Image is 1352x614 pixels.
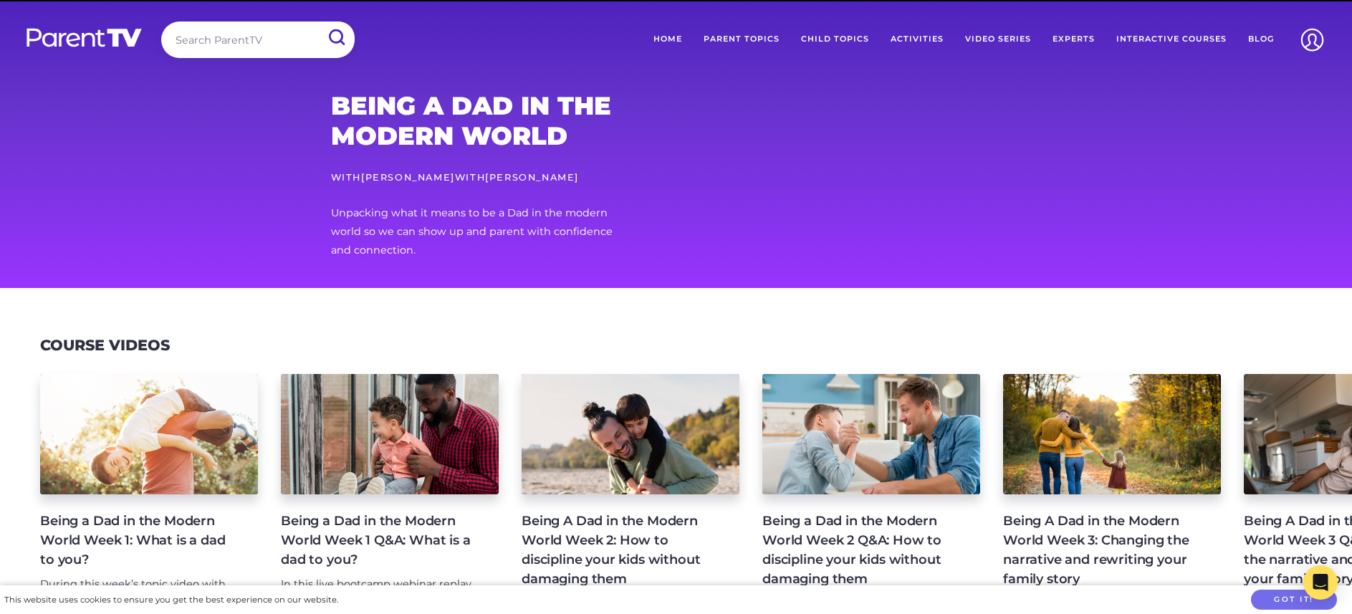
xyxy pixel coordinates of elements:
a: [PERSON_NAME] [361,172,455,183]
small: With [331,172,455,183]
h4: Being a Dad in the Modern World Week 1: What is a dad to you? [40,512,235,570]
input: Search ParentTV [161,21,355,58]
h4: Being A Dad in the Modern World Week 3: Changing the narrative and rewriting your family story [1003,512,1198,589]
button: Got it! [1251,590,1337,610]
a: Child Topics [790,21,880,57]
h4: Being a Dad in the Modern World Week 2 Q&A: How to discipline your kids without damaging them [762,512,957,589]
div: Open Intercom Messenger [1303,565,1338,600]
h4: Being A Dad in the Modern World Week 2: How to discipline your kids without damaging them [522,512,716,589]
a: Interactive Courses [1106,21,1237,57]
a: [PERSON_NAME] [485,172,579,183]
p: Unpacking what it means to be a Dad in the modern world so we can show up and parent with confide... [331,204,631,260]
div: This website uses cookies to ensure you get the best experience on our website. [4,593,338,608]
img: Account [1294,21,1331,58]
h2: Being a Dad in the Modern World [331,91,631,151]
h3: Course Videos [40,337,170,355]
small: With [455,172,579,183]
a: Experts [1042,21,1106,57]
a: Video Series [954,21,1042,57]
a: Parent Topics [693,21,790,57]
a: Home [643,21,693,57]
a: Activities [880,21,954,57]
img: parenttv-logo-white.4c85aaf.svg [25,27,143,48]
input: Submit [317,21,355,54]
h4: Being a Dad in the Modern World Week 1 Q&A: What is a dad to you? [281,512,476,570]
a: Blog [1237,21,1285,57]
